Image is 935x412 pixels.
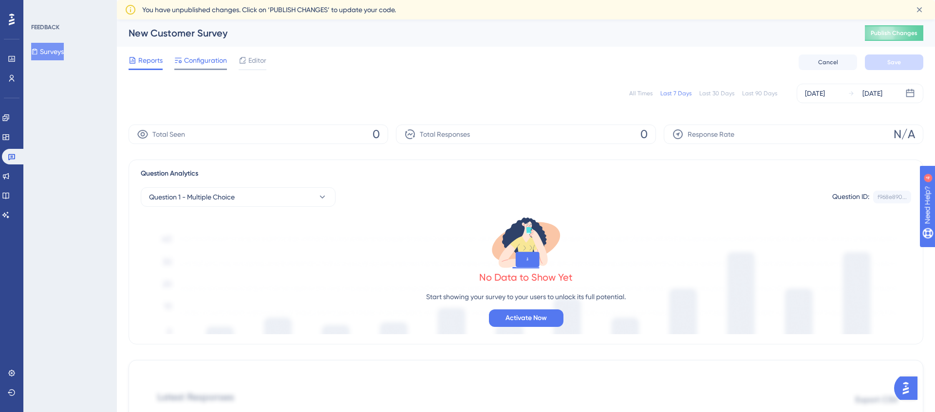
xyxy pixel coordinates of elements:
[141,187,336,207] button: Question 1 - Multiple Choice
[805,88,825,99] div: [DATE]
[142,4,396,16] span: You have unpublished changes. Click on ‘PUBLISH CHANGES’ to update your code.
[489,309,563,327] button: Activate Now
[629,90,653,97] div: All Times
[742,90,777,97] div: Last 90 Days
[894,374,923,403] iframe: UserGuiding AI Assistant Launcher
[129,26,841,40] div: New Customer Survey
[660,90,692,97] div: Last 7 Days
[505,312,547,324] span: Activate Now
[138,54,163,66] span: Reports
[799,54,857,70] button: Cancel
[479,270,573,284] div: No Data to Show Yet
[865,54,923,70] button: Save
[862,88,882,99] div: [DATE]
[818,58,838,66] span: Cancel
[152,128,185,140] span: Total Seen
[31,23,59,31] div: FEEDBACK
[871,29,917,37] span: Publish Changes
[31,43,64,60] button: Surveys
[373,126,380,142] span: 0
[248,54,266,66] span: Editor
[184,54,227,66] span: Configuration
[887,58,901,66] span: Save
[894,126,915,142] span: N/A
[23,2,61,14] span: Need Help?
[865,25,923,41] button: Publish Changes
[420,128,470,140] span: Total Responses
[640,126,648,142] span: 0
[688,128,734,140] span: Response Rate
[68,5,71,13] div: 4
[832,191,869,203] div: Question ID:
[699,90,734,97] div: Last 30 Days
[149,191,235,203] span: Question 1 - Multiple Choice
[141,168,198,179] span: Question Analytics
[878,193,907,201] div: f968e890...
[426,291,626,303] p: Start showing your survey to your users to unlock its full potential.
